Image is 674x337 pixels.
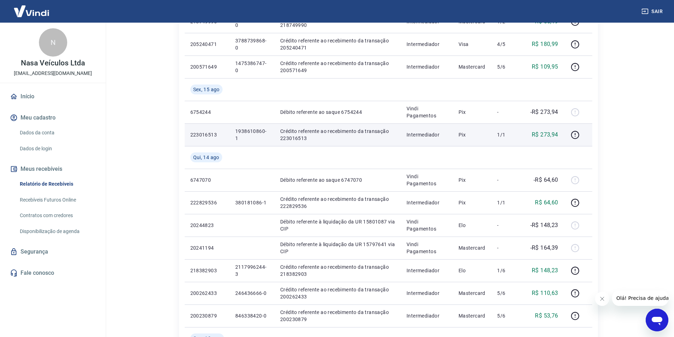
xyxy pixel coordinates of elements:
[459,312,486,319] p: Mastercard
[190,244,224,251] p: 20241194
[280,263,395,278] p: Crédito referente ao recebimento da transação 218382903
[235,263,269,278] p: 2117996244-3
[459,109,486,116] p: Pix
[190,290,224,297] p: 200262433
[8,265,97,281] a: Fale conosco
[280,196,395,210] p: Crédito referente ao recebimento da transação 222829536
[190,41,224,48] p: 205240471
[235,60,269,74] p: 1475386747-0
[459,267,486,274] p: Elo
[280,176,395,184] p: Débito referente ao saque 6747070
[17,141,97,156] a: Dados de login
[497,222,518,229] p: -
[8,244,97,260] a: Segurança
[459,199,486,206] p: Pix
[280,286,395,300] p: Crédito referente ao recebimento da transação 200262433
[497,312,518,319] p: 5/6
[190,312,224,319] p: 200230879
[535,198,558,207] p: R$ 64,60
[459,131,486,138] p: Pix
[190,63,224,70] p: 200571649
[190,267,224,274] p: 218382903
[532,130,558,139] p: R$ 273,94
[17,224,97,239] a: Disponibilização de agenda
[532,40,558,48] p: R$ 180,99
[235,37,269,51] p: 3788739868-0
[14,70,92,77] p: [EMAIL_ADDRESS][DOMAIN_NAME]
[39,28,67,57] div: N
[235,312,269,319] p: 846338420-0
[530,221,558,229] p: -R$ 148,23
[535,312,558,320] p: R$ 53,76
[595,292,609,306] iframe: Fechar mensagem
[497,199,518,206] p: 1/1
[190,176,224,184] p: 6747070
[459,176,486,184] p: Pix
[532,289,558,297] p: R$ 110,63
[193,86,220,93] span: Sex, 15 ago
[640,5,666,18] button: Sair
[280,218,395,232] p: Débito referente à liquidação da UR 15801087 via CIP
[534,176,558,184] p: -R$ 64,60
[8,89,97,104] a: Início
[497,244,518,251] p: -
[459,222,486,229] p: Elo
[235,128,269,142] p: 1938610860-1
[497,290,518,297] p: 5/6
[497,41,518,48] p: 4/5
[530,108,558,116] p: -R$ 273,94
[646,309,668,331] iframe: Botão para abrir a janela de mensagens
[8,161,97,177] button: Meus recebíveis
[280,60,395,74] p: Crédito referente ao recebimento da transação 200571649
[17,193,97,207] a: Recebíveis Futuros Online
[407,105,447,119] p: Vindi Pagamentos
[407,241,447,255] p: Vindi Pagamentos
[407,41,447,48] p: Intermediador
[459,41,486,48] p: Visa
[407,199,447,206] p: Intermediador
[4,5,59,11] span: Olá! Precisa de ajuda?
[193,154,219,161] span: Qui, 14 ago
[407,267,447,274] p: Intermediador
[497,131,518,138] p: 1/1
[532,266,558,275] p: R$ 148,23
[280,128,395,142] p: Crédito referente ao recebimento da transação 223016513
[497,267,518,274] p: 1/6
[190,222,224,229] p: 20244823
[407,131,447,138] p: Intermediador
[8,0,54,22] img: Vindi
[17,177,97,191] a: Relatório de Recebíveis
[407,312,447,319] p: Intermediador
[407,63,447,70] p: Intermediador
[530,244,558,252] p: -R$ 164,39
[459,244,486,251] p: Mastercard
[497,109,518,116] p: -
[612,290,668,306] iframe: Mensagem da empresa
[459,290,486,297] p: Mastercard
[407,290,447,297] p: Intermediador
[17,126,97,140] a: Dados da conta
[497,176,518,184] p: -
[407,218,447,232] p: Vindi Pagamentos
[532,63,558,71] p: R$ 109,95
[17,208,97,223] a: Contratos com credores
[190,109,224,116] p: 6754244
[407,173,447,187] p: Vindi Pagamentos
[8,110,97,126] button: Meu cadastro
[235,199,269,206] p: 380181086-1
[280,241,395,255] p: Débito referente à liquidação da UR 15797641 via CIP
[190,131,224,138] p: 223016513
[459,63,486,70] p: Mastercard
[190,199,224,206] p: 222829536
[497,63,518,70] p: 5/6
[280,37,395,51] p: Crédito referente ao recebimento da transação 205240471
[280,109,395,116] p: Débito referente ao saque 6754244
[280,309,395,323] p: Crédito referente ao recebimento da transação 200230879
[21,59,85,67] p: Nasa Veículos Ltda
[235,290,269,297] p: 246436666-0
